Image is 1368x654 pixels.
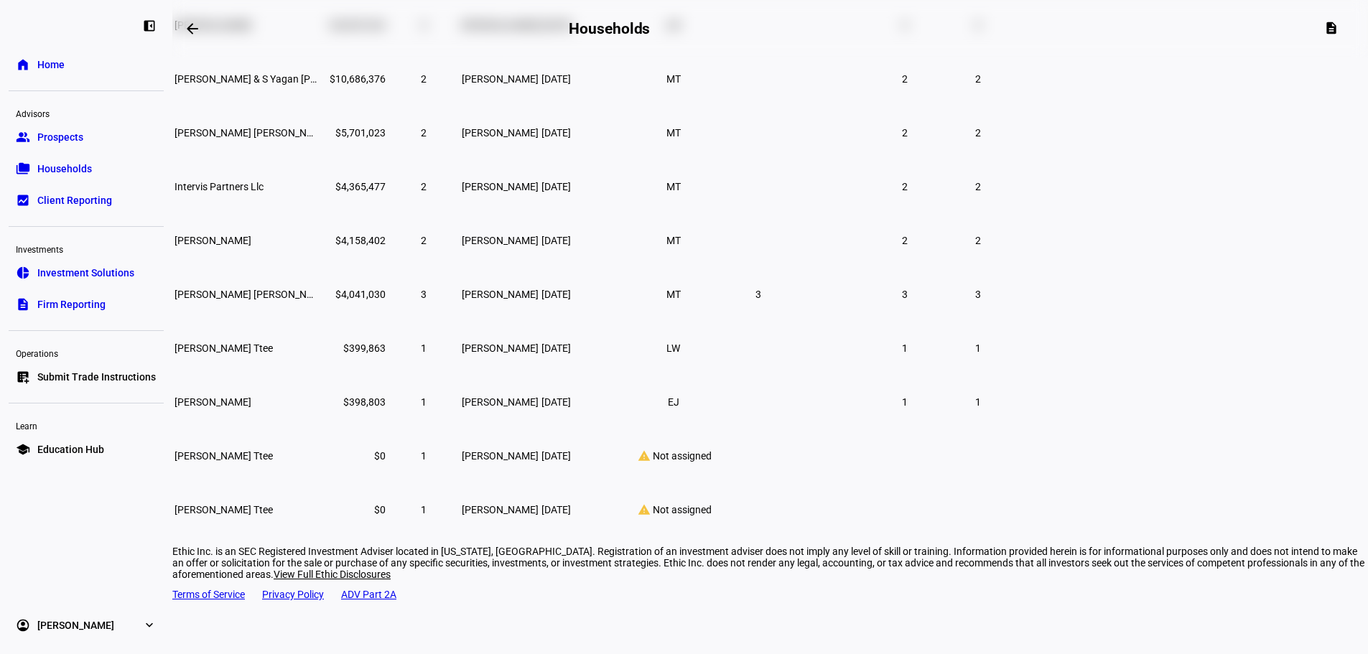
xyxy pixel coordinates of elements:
[462,127,539,139] span: [PERSON_NAME]
[902,181,908,192] span: 2
[9,238,164,258] div: Investments
[175,73,378,85] span: J Yagan & S Yagan Ttee
[175,342,273,354] span: Marlene B Grossman Ttee
[9,342,164,363] div: Operations
[9,258,164,287] a: pie_chartInvestment Solutions
[462,181,539,192] span: [PERSON_NAME]
[636,449,653,462] mat-icon: warning
[975,127,981,139] span: 2
[142,19,157,33] eth-mat-symbol: left_panel_close
[319,322,386,374] td: $399,863
[541,181,571,192] span: [DATE]
[9,50,164,79] a: homeHome
[421,450,427,462] span: 1
[37,266,134,280] span: Investment Solutions
[319,52,386,105] td: $10,686,376
[462,504,539,515] span: [PERSON_NAME]
[421,181,427,192] span: 2
[541,504,571,515] span: [DATE]
[184,20,201,37] mat-icon: arrow_backwards
[661,281,687,307] li: MT
[541,396,571,408] span: [DATE]
[16,266,30,280] eth-mat-symbol: pie_chart
[319,483,386,536] td: $0
[462,235,539,246] span: [PERSON_NAME]
[421,73,427,85] span: 2
[16,442,30,457] eth-mat-symbol: school
[175,127,330,139] span: Sam Droste Yagan Ttee
[37,193,112,207] span: Client Reporting
[975,235,981,246] span: 2
[172,546,1368,580] div: Ethic Inc. is an SEC Registered Investment Adviser located in [US_STATE], [GEOGRAPHIC_DATA]. Regi...
[175,289,330,300] span: Sam Droste Yagan Ttee
[462,342,539,354] span: [PERSON_NAME]
[421,127,427,139] span: 2
[9,103,164,123] div: Advisors
[16,162,30,176] eth-mat-symbol: folder_copy
[421,235,427,246] span: 2
[175,181,264,192] span: Intervis Partners Llc
[541,235,571,246] span: [DATE]
[975,342,981,354] span: 1
[319,106,386,159] td: $5,701,023
[16,57,30,72] eth-mat-symbol: home
[1324,21,1339,35] mat-icon: description
[462,73,539,85] span: [PERSON_NAME]
[661,120,687,146] li: MT
[142,618,157,632] eth-mat-symbol: expand_more
[902,127,908,139] span: 2
[9,290,164,319] a: descriptionFirm Reporting
[16,297,30,312] eth-mat-symbol: description
[902,73,908,85] span: 2
[262,589,324,600] a: Privacy Policy
[37,442,104,457] span: Education Hub
[172,589,245,600] a: Terms of Service
[541,342,571,354] span: [DATE]
[541,289,571,300] span: [DATE]
[541,127,571,139] span: [DATE]
[319,160,386,212] td: $4,365,477
[661,228,687,253] li: MT
[636,503,653,516] mat-icon: warning
[175,396,251,408] span: Justina Lai
[975,396,981,408] span: 1
[975,289,981,300] span: 3
[755,289,761,300] span: 3
[319,268,386,320] td: $4,041,030
[902,289,908,300] span: 3
[37,618,114,632] span: [PERSON_NAME]
[37,297,106,312] span: Firm Reporting
[661,335,687,361] li: LW
[341,589,396,600] a: ADV Part 2A
[16,370,30,384] eth-mat-symbol: list_alt_add
[274,569,391,580] span: View Full Ethic Disclosures
[462,450,539,462] span: [PERSON_NAME]
[37,162,92,176] span: Households
[541,73,571,85] span: [DATE]
[16,193,30,207] eth-mat-symbol: bid_landscape
[319,214,386,266] td: $4,158,402
[975,73,981,85] span: 2
[421,504,427,515] span: 1
[569,20,650,37] h2: Households
[175,504,273,515] span: Marlene B Grossman Ttee
[661,66,687,92] li: MT
[661,174,687,200] li: MT
[902,342,908,354] span: 1
[9,186,164,215] a: bid_landscapeClient Reporting
[661,389,687,415] li: EJ
[37,130,83,144] span: Prospects
[541,450,571,462] span: [DATE]
[421,342,427,354] span: 1
[462,396,539,408] span: [PERSON_NAME]
[175,450,273,462] span: Marlene B Grossman Ttee
[421,289,427,300] span: 3
[626,449,720,462] div: Not assigned
[975,181,981,192] span: 2
[626,503,720,516] div: Not assigned
[37,370,156,384] span: Submit Trade Instructions
[9,123,164,151] a: groupProspects
[462,289,539,300] span: [PERSON_NAME]
[319,375,386,428] td: $398,803
[902,396,908,408] span: 1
